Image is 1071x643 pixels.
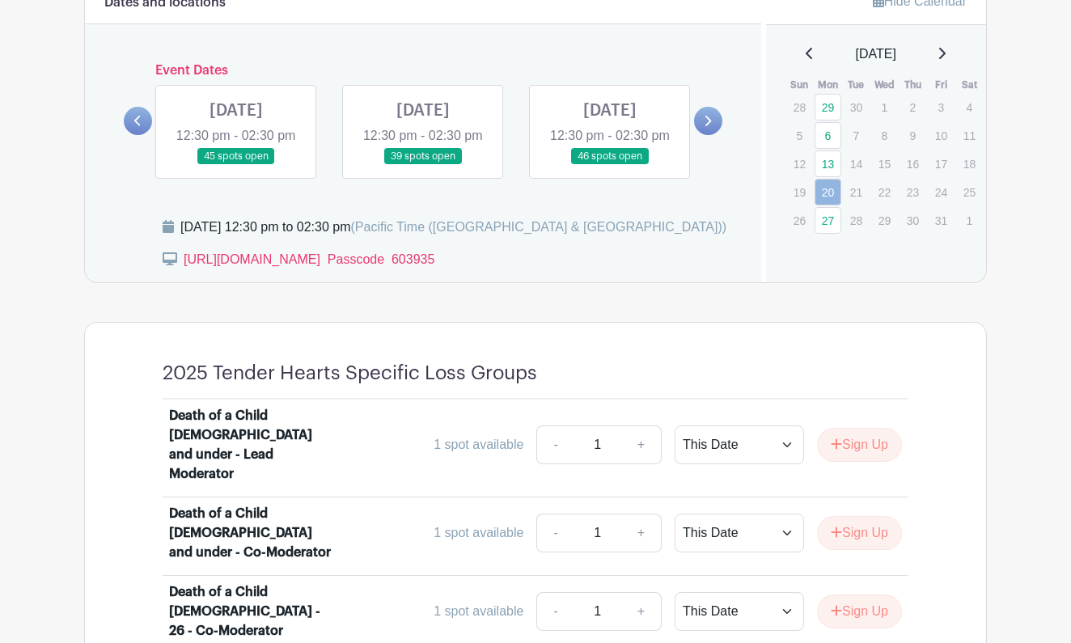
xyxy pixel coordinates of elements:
[928,208,955,233] p: 31
[900,123,926,148] p: 9
[815,207,841,234] a: 27
[169,406,333,484] div: Death of a Child [DEMOGRAPHIC_DATA] and under - Lead Moderator
[870,77,899,93] th: Wed
[928,123,955,148] p: 10
[871,208,898,233] p: 29
[184,252,434,266] a: [URL][DOMAIN_NAME] Passcode 603935
[434,602,523,621] div: 1 spot available
[786,180,813,205] p: 19
[786,151,813,176] p: 12
[152,63,694,78] h6: Event Dates
[843,151,870,176] p: 14
[843,208,870,233] p: 28
[817,516,902,550] button: Sign Up
[899,77,927,93] th: Thu
[350,220,726,234] span: (Pacific Time ([GEOGRAPHIC_DATA] & [GEOGRAPHIC_DATA]))
[163,362,537,385] h4: 2025 Tender Hearts Specific Loss Groups
[900,151,926,176] p: 16
[434,435,523,455] div: 1 spot available
[169,504,333,562] div: Death of a Child [DEMOGRAPHIC_DATA] and under - Co-Moderator
[928,151,955,176] p: 17
[856,44,896,64] span: [DATE]
[817,428,902,462] button: Sign Up
[536,425,574,464] a: -
[900,95,926,120] p: 2
[900,208,926,233] p: 30
[871,95,898,120] p: 1
[536,592,574,631] a: -
[621,514,662,552] a: +
[815,122,841,149] a: 6
[843,180,870,205] p: 21
[871,151,898,176] p: 15
[815,150,841,177] a: 13
[956,208,983,233] p: 1
[815,179,841,205] a: 20
[928,95,955,120] p: 3
[815,94,841,121] a: 29
[871,123,898,148] p: 8
[169,582,333,641] div: Death of a Child [DEMOGRAPHIC_DATA] - 26 - Co-Moderator
[814,77,842,93] th: Mon
[956,123,983,148] p: 11
[955,77,984,93] th: Sat
[180,218,726,237] div: [DATE] 12:30 pm to 02:30 pm
[956,180,983,205] p: 25
[843,123,870,148] p: 7
[871,180,898,205] p: 22
[843,95,870,120] p: 30
[786,95,813,120] p: 28
[786,208,813,233] p: 26
[956,95,983,120] p: 4
[536,514,574,552] a: -
[900,180,926,205] p: 23
[817,594,902,628] button: Sign Up
[785,77,814,93] th: Sun
[928,180,955,205] p: 24
[786,123,813,148] p: 5
[927,77,955,93] th: Fri
[621,425,662,464] a: +
[842,77,870,93] th: Tue
[621,592,662,631] a: +
[434,523,523,543] div: 1 spot available
[956,151,983,176] p: 18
